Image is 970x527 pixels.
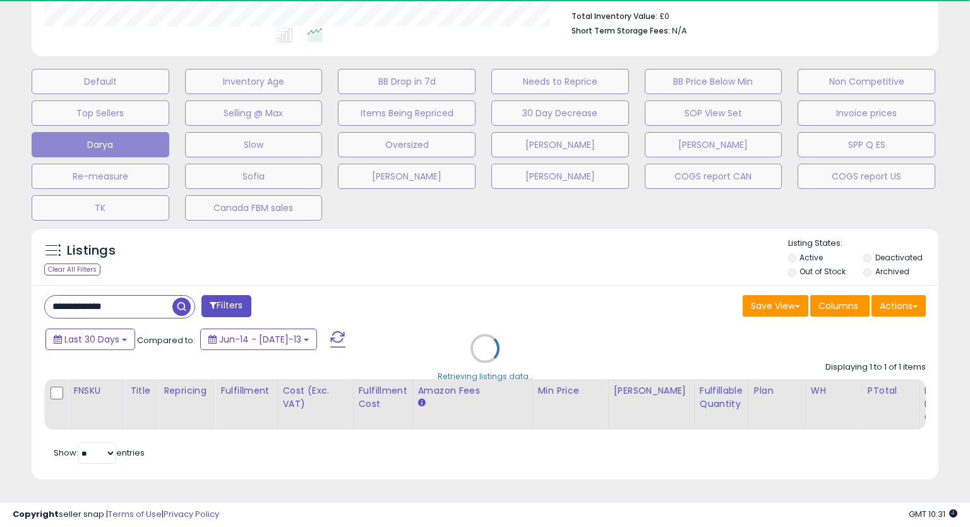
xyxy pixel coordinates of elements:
[798,100,935,126] button: Invoice prices
[909,508,957,520] span: 2025-08-13 10:31 GMT
[338,69,476,94] button: BB Drop in 7d
[32,132,169,157] button: Darya
[572,11,657,21] b: Total Inventory Value:
[491,100,629,126] button: 30 Day Decrease
[338,132,476,157] button: Oversized
[645,132,782,157] button: [PERSON_NAME]
[645,164,782,189] button: COGS report CAN
[32,69,169,94] button: Default
[491,69,629,94] button: Needs to Reprice
[491,164,629,189] button: [PERSON_NAME]
[32,164,169,189] button: Re-measure
[438,370,532,382] div: Retrieving listings data..
[32,100,169,126] button: Top Sellers
[185,100,323,126] button: Selling @ Max
[185,132,323,157] button: Slow
[645,69,782,94] button: BB Price Below Min
[185,69,323,94] button: Inventory Age
[164,508,219,520] a: Privacy Policy
[13,508,59,520] strong: Copyright
[572,8,916,23] li: £0
[108,508,162,520] a: Terms of Use
[491,132,629,157] button: [PERSON_NAME]
[338,100,476,126] button: Items Being Repriced
[338,164,476,189] button: [PERSON_NAME]
[13,509,219,521] div: seller snap | |
[32,195,169,221] button: TK
[672,25,687,37] span: N/A
[798,164,935,189] button: COGS report US
[645,100,782,126] button: SOP View Set
[185,164,323,189] button: Sofia
[798,132,935,157] button: SPP Q ES
[185,195,323,221] button: Canada FBM sales
[798,69,935,94] button: Non Competitive
[572,25,670,36] b: Short Term Storage Fees:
